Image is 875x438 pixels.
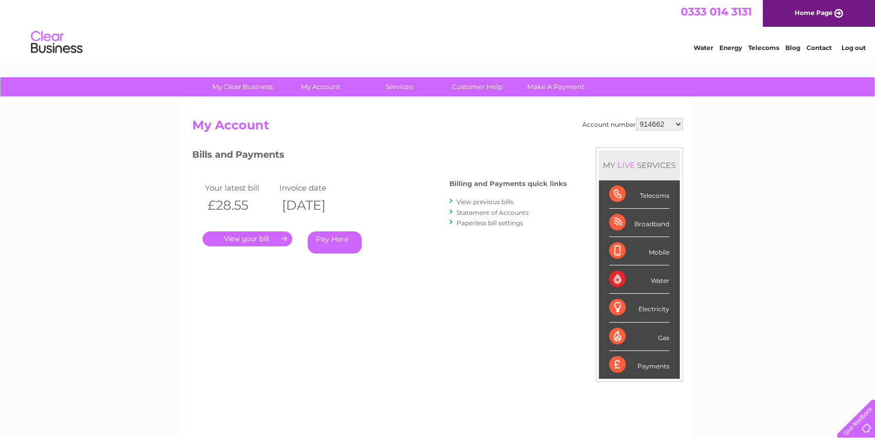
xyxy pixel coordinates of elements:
[457,198,513,206] a: View previous bills
[277,195,351,216] th: [DATE]
[449,180,567,188] h4: Billing and Payments quick links
[748,44,779,52] a: Telecoms
[457,209,529,216] a: Statement of Accounts
[609,323,669,351] div: Gas
[785,44,800,52] a: Blog
[806,44,832,52] a: Contact
[308,231,362,254] a: Pay Here
[681,5,752,18] a: 0333 014 3131
[609,180,669,209] div: Telecoms
[200,77,285,96] a: My Clear Business
[609,237,669,265] div: Mobile
[615,160,637,170] div: LIVE
[435,77,520,96] a: Customer Help
[195,6,682,50] div: Clear Business is a trading name of Verastar Limited (registered in [GEOGRAPHIC_DATA] No. 3667643...
[582,118,683,130] div: Account number
[599,150,680,180] div: MY SERVICES
[719,44,742,52] a: Energy
[357,77,442,96] a: Services
[841,44,865,52] a: Log out
[609,265,669,294] div: Water
[192,147,567,165] h3: Bills and Payments
[694,44,713,52] a: Water
[203,231,292,246] a: .
[277,181,351,195] td: Invoice date
[513,77,598,96] a: Make A Payment
[192,118,683,138] h2: My Account
[609,351,669,379] div: Payments
[609,294,669,322] div: Electricity
[457,219,523,227] a: Paperless bill settings
[203,195,277,216] th: £28.55
[203,181,277,195] td: Your latest bill
[609,209,669,237] div: Broadband
[30,27,83,58] img: logo.png
[278,77,363,96] a: My Account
